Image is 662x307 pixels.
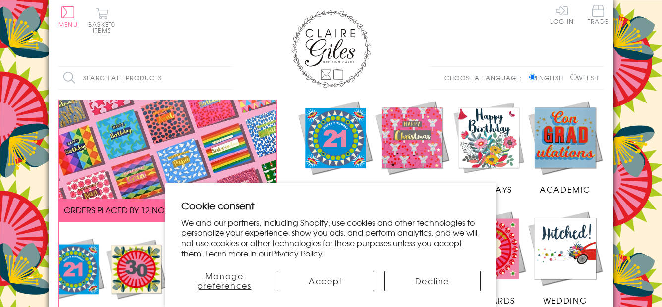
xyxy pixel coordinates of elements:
[529,73,568,82] label: English
[444,73,527,82] p: Choose a language:
[291,10,371,88] img: Claire Giles Greetings Cards
[527,100,604,196] a: Academic
[181,199,481,212] h2: Cookie consent
[570,73,599,82] label: Welsh
[58,20,78,29] span: Menu
[93,20,115,35] span: 0 items
[570,74,577,80] input: Welsh
[277,271,374,291] button: Accept
[374,100,450,196] a: Christmas
[384,271,481,291] button: Decline
[88,8,115,33] button: Basket0 items
[58,6,78,27] button: Menu
[588,5,608,24] span: Trade
[540,183,591,195] span: Academic
[588,5,608,26] a: Trade
[450,100,527,196] a: Birthdays
[271,247,323,259] a: Privacy Policy
[222,67,232,89] input: Search
[64,204,272,216] span: ORDERS PLACED BY 12 NOON GET SENT THE SAME DAY
[58,67,232,89] input: Search all products
[181,271,267,291] button: Manage preferences
[297,100,374,196] a: New Releases
[181,217,481,258] p: We and our partners, including Shopify, use cookies and other technologies to personalize your ex...
[197,270,252,291] span: Manage preferences
[550,5,574,24] a: Log In
[529,74,536,80] input: English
